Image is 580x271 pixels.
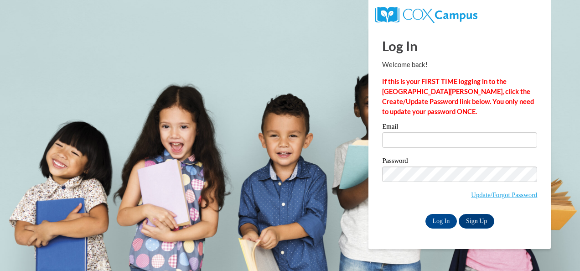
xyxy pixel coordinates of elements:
[382,123,537,132] label: Email
[375,7,477,23] img: COX Campus
[375,10,477,18] a: COX Campus
[425,214,457,229] input: Log In
[382,36,537,55] h1: Log In
[382,157,537,167] label: Password
[382,60,537,70] p: Welcome back!
[471,191,537,198] a: Update/Forgot Password
[382,78,534,115] strong: If this is your FIRST TIME logging in to the [GEOGRAPHIC_DATA][PERSON_NAME], click the Create/Upd...
[459,214,494,229] a: Sign Up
